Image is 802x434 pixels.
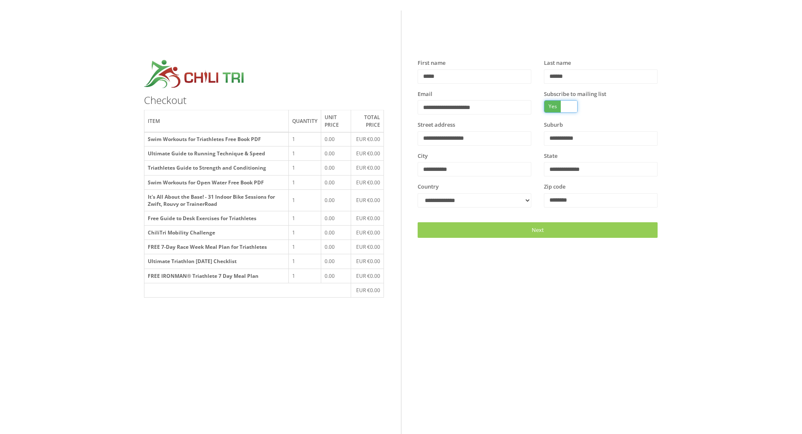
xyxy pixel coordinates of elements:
[544,59,571,67] label: Last name
[144,175,288,189] th: Swim Workouts for Open Water Free Book PDF
[288,211,321,226] td: 1
[418,222,658,238] a: Next
[418,183,439,191] label: Country
[418,59,445,67] label: First name
[351,211,384,226] td: EUR €0.00
[351,146,384,161] td: EUR €0.00
[351,110,384,132] th: Total price
[544,90,606,99] label: Subscribe to mailing list
[321,161,351,175] td: 0.00
[144,110,288,132] th: Item
[321,254,351,269] td: 0.00
[144,226,288,240] th: ChiliTri Mobility Challenge
[288,240,321,254] td: 1
[288,161,321,175] td: 1
[288,175,321,189] td: 1
[351,283,384,297] td: EUR €0.00
[351,175,384,189] td: EUR €0.00
[321,146,351,161] td: 0.00
[288,110,321,132] th: Quantity
[321,132,351,146] td: 0.00
[351,254,384,269] td: EUR €0.00
[321,175,351,189] td: 0.00
[144,161,288,175] th: Triathletes Guide to Strength and Conditioning
[288,146,321,161] td: 1
[351,161,384,175] td: EUR €0.00
[321,189,351,211] td: 0.00
[544,121,563,129] label: Suburb
[418,121,455,129] label: Street address
[351,240,384,254] td: EUR €0.00
[351,132,384,146] td: EUR €0.00
[144,146,288,161] th: Ultimate Guide to Running Technique & Speed
[288,132,321,146] td: 1
[321,240,351,254] td: 0.00
[544,183,565,191] label: Zip code
[321,269,351,283] td: 0.00
[321,226,351,240] td: 0.00
[144,59,244,91] img: croppedchilitri.jpg
[544,152,557,160] label: State
[321,211,351,226] td: 0.00
[144,254,288,269] th: Ultimate Triathlon [DATE] Checklist
[288,269,321,283] td: 1
[288,189,321,211] td: 1
[418,90,432,99] label: Email
[144,132,288,146] th: Swim Workouts for Triathletes Free Book PDF
[544,101,561,112] span: Yes
[351,226,384,240] td: EUR €0.00
[144,240,288,254] th: FREE 7-Day Race Week Meal Plan for Triathletes
[288,226,321,240] td: 1
[321,110,351,132] th: Unit price
[418,152,428,160] label: City
[144,211,288,226] th: Free Guide to Desk Exercises for Triathletes
[288,254,321,269] td: 1
[144,95,384,106] h3: Checkout
[351,189,384,211] td: EUR €0.00
[144,269,288,283] th: FREE IRONMAN® Triathlete 7 Day Meal Plan
[144,189,288,211] th: It's All About the Base! - 31 Indoor Bike Sessions for Zwift, Rouvy or TrainerRoad
[351,269,384,283] td: EUR €0.00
